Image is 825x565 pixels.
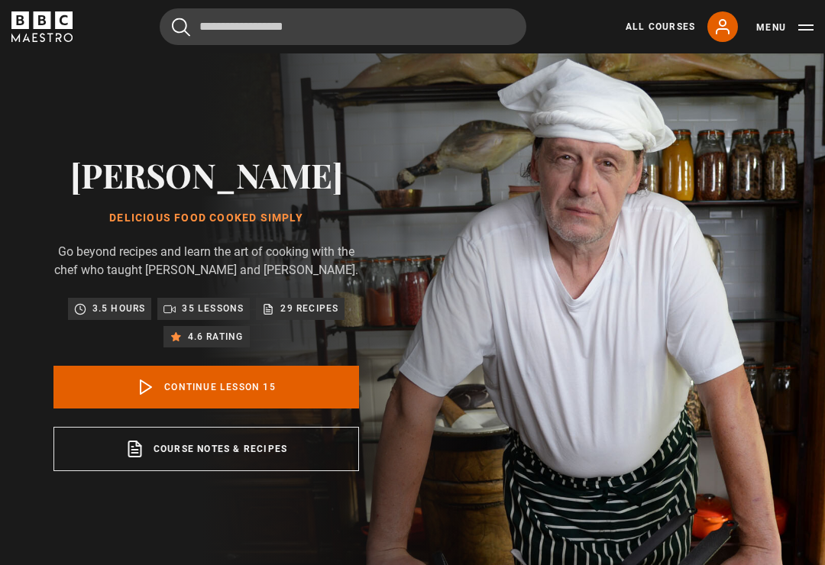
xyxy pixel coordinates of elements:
h2: [PERSON_NAME] [53,155,359,194]
p: 3.5 hours [92,301,146,316]
a: Continue lesson 15 [53,366,359,408]
a: All Courses [626,20,695,34]
a: Course notes & recipes [53,427,359,471]
button: Submit the search query [172,18,190,37]
p: 29 recipes [280,301,338,316]
svg: BBC Maestro [11,11,73,42]
h1: Delicious Food Cooked Simply [53,212,359,224]
button: Toggle navigation [756,20,814,35]
p: Go beyond recipes and learn the art of cooking with the chef who taught [PERSON_NAME] and [PERSON... [53,243,359,279]
input: Search [160,8,526,45]
p: 4.6 rating [188,329,244,344]
p: 35 lessons [182,301,244,316]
